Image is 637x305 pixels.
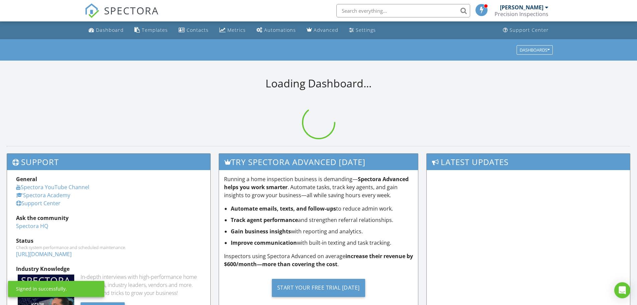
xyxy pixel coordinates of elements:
a: Start Your Free Trial [DATE] [224,274,413,302]
a: SPECTORA [85,9,159,23]
a: Spectora HQ [16,222,48,230]
div: Automations [264,27,296,33]
div: Precision Inspections [495,11,548,17]
div: [PERSON_NAME] [500,4,543,11]
div: Industry Knowledge [16,265,201,273]
a: Advanced [304,24,341,36]
div: Start Your Free Trial [DATE] [272,279,365,297]
a: Support Center [16,200,61,207]
p: Running a home inspection business is demanding— . Automate tasks, track key agents, and gain ins... [224,175,413,199]
div: Dashboard [96,27,124,33]
a: Support Center [500,24,551,36]
div: Metrics [227,27,246,33]
div: Advanced [314,27,338,33]
div: Templates [142,27,168,33]
a: Automations (Basic) [254,24,299,36]
a: Spectora Academy [16,192,70,199]
div: Status [16,237,201,245]
li: to reduce admin work. [231,205,413,213]
li: with reporting and analytics. [231,227,413,235]
div: Open Intercom Messenger [614,282,630,298]
a: Metrics [217,24,248,36]
strong: Track agent performance [231,216,298,224]
a: Settings [346,24,379,36]
a: Dashboard [86,24,126,36]
button: Dashboards [517,45,553,55]
h3: Latest Updates [427,154,630,170]
div: In-depth interviews with high-performance home inspectors, industry leaders, vendors and more. Ge... [81,273,201,297]
strong: General [16,175,37,183]
p: Inspectors using Spectora Advanced on average . [224,252,413,268]
div: Ask the community [16,214,201,222]
div: Check system performance and scheduled maintenance. [16,245,201,250]
div: Dashboards [520,48,550,52]
strong: Spectora Advanced helps you work smarter [224,175,409,191]
div: Signed in successfully. [16,286,67,292]
li: with built-in texting and task tracking. [231,239,413,247]
li: and strengthen referral relationships. [231,216,413,224]
img: The Best Home Inspection Software - Spectora [85,3,99,18]
a: Spectora YouTube Channel [16,183,89,191]
h3: Try spectora advanced [DATE] [219,154,418,170]
div: Contacts [187,27,209,33]
strong: Gain business insights [231,228,291,235]
a: Templates [132,24,171,36]
span: SPECTORA [104,3,159,17]
strong: Automate emails, texts, and follow-ups [231,205,336,212]
strong: Improve communication [231,239,297,246]
strong: increase their revenue by $600/month—more than covering the cost [224,252,413,268]
input: Search everything... [336,4,470,17]
a: Contacts [176,24,211,36]
a: [URL][DOMAIN_NAME] [16,250,72,258]
h3: Support [7,154,210,170]
div: Support Center [510,27,549,33]
div: Settings [356,27,376,33]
